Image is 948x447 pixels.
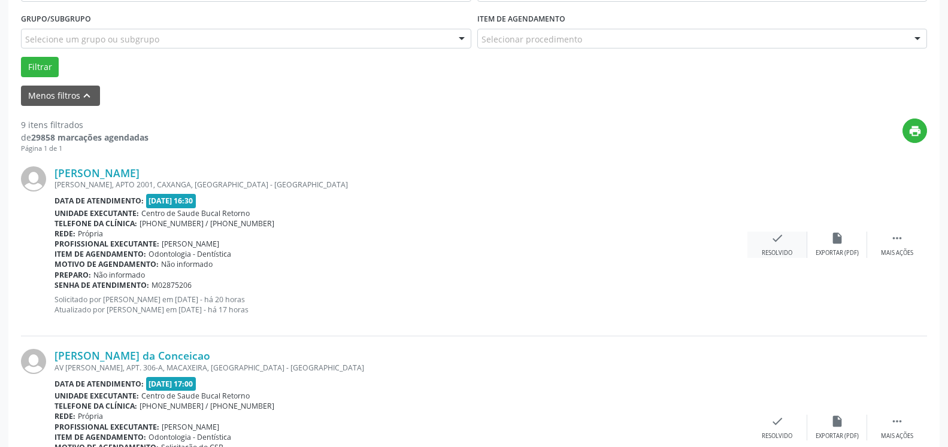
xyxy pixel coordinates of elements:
[140,401,274,411] span: [PHONE_NUMBER] / [PHONE_NUMBER]
[21,118,149,131] div: 9 itens filtrados
[162,422,219,432] span: [PERSON_NAME]
[21,131,149,144] div: de
[54,391,139,401] b: Unidade executante:
[146,377,196,391] span: [DATE] 17:00
[54,401,137,411] b: Telefone da clínica:
[25,33,159,45] span: Selecione um grupo ou subgrupo
[54,196,144,206] b: Data de atendimento:
[902,118,927,143] button: print
[21,57,59,77] button: Filtrar
[54,208,139,218] b: Unidade executante:
[816,249,859,257] div: Exportar (PDF)
[771,415,784,428] i: check
[54,249,146,259] b: Item de agendamento:
[162,239,219,249] span: [PERSON_NAME]
[149,249,231,259] span: Odontologia - Dentística
[54,239,159,249] b: Profissional executante:
[78,229,103,239] span: Própria
[54,280,149,290] b: Senha de atendimento:
[21,349,46,374] img: img
[141,391,250,401] span: Centro de Saude Bucal Retorno
[54,294,747,315] p: Solicitado por [PERSON_NAME] em [DATE] - há 20 horas Atualizado por [PERSON_NAME] em [DATE] - há ...
[80,89,93,102] i: keyboard_arrow_up
[54,432,146,442] b: Item de agendamento:
[816,432,859,440] div: Exportar (PDF)
[54,349,210,362] a: [PERSON_NAME] da Conceicao
[149,432,231,442] span: Odontologia - Dentística
[54,180,747,190] div: [PERSON_NAME], APTO 2001, CAXANGA, [GEOGRAPHIC_DATA] - [GEOGRAPHIC_DATA]
[54,422,159,432] b: Profissional executante:
[140,218,274,229] span: [PHONE_NUMBER] / [PHONE_NUMBER]
[21,10,91,29] label: Grupo/Subgrupo
[152,280,192,290] span: M02875206
[54,270,91,280] b: Preparo:
[891,415,904,428] i: 
[54,363,747,373] div: AV [PERSON_NAME], APT. 306-A, MACAXEIRA, [GEOGRAPHIC_DATA] - [GEOGRAPHIC_DATA]
[54,411,75,421] b: Rede:
[831,232,844,245] i: insert_drive_file
[481,33,582,45] span: Selecionar procedimento
[54,166,140,180] a: [PERSON_NAME]
[21,166,46,191] img: img
[93,270,145,280] span: Não informado
[762,249,792,257] div: Resolvido
[891,232,904,245] i: 
[831,415,844,428] i: insert_drive_file
[908,124,922,138] i: print
[54,229,75,239] b: Rede:
[54,218,137,229] b: Telefone da clínica:
[21,144,149,154] div: Página 1 de 1
[54,379,144,389] b: Data de atendimento:
[21,86,100,107] button: Menos filtroskeyboard_arrow_up
[762,432,792,440] div: Resolvido
[477,10,565,29] label: Item de agendamento
[54,259,159,269] b: Motivo de agendamento:
[31,132,149,143] strong: 29858 marcações agendadas
[146,194,196,208] span: [DATE] 16:30
[141,208,250,218] span: Centro de Saude Bucal Retorno
[881,249,913,257] div: Mais ações
[161,259,213,269] span: Não informado
[771,232,784,245] i: check
[78,411,103,421] span: Própria
[881,432,913,440] div: Mais ações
